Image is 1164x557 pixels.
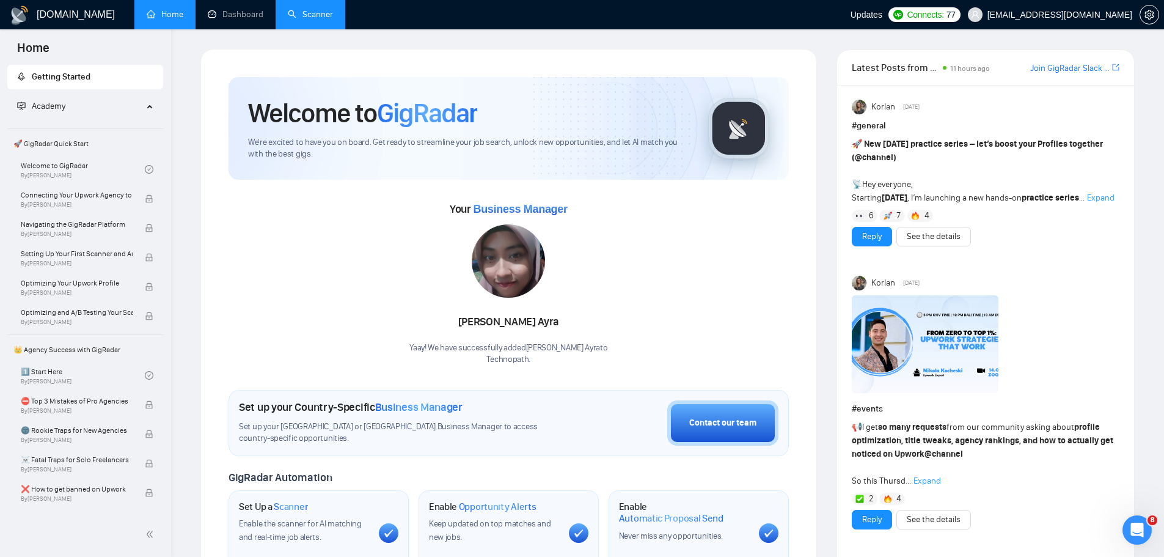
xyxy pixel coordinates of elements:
button: setting [1140,5,1159,24]
span: @channel [855,152,893,163]
a: Join GigRadar Slack Community [1030,62,1110,75]
span: Optimizing Your Upwork Profile [21,277,133,289]
span: 👑 Agency Success with GigRadar [9,338,162,362]
h1: Set Up a [239,501,308,513]
a: dashboardDashboard [208,9,263,20]
a: See the details [907,513,961,526]
button: Contact our team [667,400,778,446]
span: lock [145,194,153,203]
strong: New [DATE] practice series – let’s boost your Profiles together ( ) [852,139,1103,163]
span: Latest Posts from the GigRadar Community [852,60,939,75]
span: 77 [946,8,956,21]
span: Navigating the GigRadar Platform [21,218,133,231]
li: Getting Started [7,65,163,89]
span: 6 [869,210,874,222]
strong: [DATE] [882,193,907,203]
h1: Welcome to [248,97,477,130]
a: See the details [907,230,961,243]
span: ☠️ Fatal Traps for Solo Freelancers [21,454,133,466]
img: ✅ [855,495,864,503]
img: 🔥 [911,212,920,220]
span: We're excited to have you on board. Get ready to streamline your job search, unlock new opportuni... [248,137,689,160]
span: 📡 [852,179,862,190]
img: gigradar-logo.png [708,98,769,159]
p: Technopath . [409,354,607,366]
span: Optimizing and A/B Testing Your Scanner for Better Results [21,306,133,319]
span: 4 [924,210,929,222]
span: lock [145,489,153,497]
span: By [PERSON_NAME] [21,260,133,267]
span: By [PERSON_NAME] [21,437,133,444]
img: Korlan [852,100,866,114]
span: By [PERSON_NAME] [21,319,133,326]
span: check-circle [145,165,153,174]
span: By [PERSON_NAME] [21,231,133,238]
h1: # general [852,119,1119,133]
a: 1️⃣ Start HereBy[PERSON_NAME] [21,362,145,389]
span: Scanner [274,501,308,513]
img: 🔥 [884,495,892,503]
button: Reply [852,510,892,529]
span: Expand [1087,193,1115,203]
span: [DATE] [903,278,920,289]
a: Reply [862,230,882,243]
iframe: Intercom live chat [1122,515,1152,545]
span: double-left [145,528,158,540]
span: Korlan [871,100,895,114]
span: By [PERSON_NAME] [21,495,133,503]
span: lock [145,224,153,232]
span: export [1112,62,1119,72]
h1: Enable [619,501,749,525]
a: Welcome to GigRadarBy[PERSON_NAME] [21,156,145,183]
span: Automatic Proposal Send [619,512,723,525]
span: Home [7,39,59,65]
span: By [PERSON_NAME] [21,201,133,208]
span: @channel [924,449,963,459]
img: logo [10,6,29,25]
span: check-circle [145,371,153,380]
span: Your [450,202,568,216]
span: fund-projection-screen [17,101,26,110]
a: searchScanner [288,9,333,20]
span: lock [145,400,153,409]
strong: so many requests [878,422,946,432]
span: GigRadar [377,97,477,130]
span: 2 [869,493,874,505]
a: homeHome [147,9,183,20]
span: ⛔ Top 3 Mistakes of Pro Agencies [21,395,133,407]
span: Getting Started [32,72,90,82]
img: upwork-logo.png [893,10,903,20]
img: 🚀 [884,212,892,220]
h1: Set up your Country-Specific [239,400,463,414]
img: Korlan [852,276,866,290]
span: By [PERSON_NAME] [21,466,133,473]
a: export [1112,62,1119,73]
strong: practice series [1022,193,1079,203]
span: lock [145,312,153,320]
span: By [PERSON_NAME] [21,407,133,415]
span: Korlan [871,276,895,290]
img: F09A0G828LC-Nikola%20Kocheski.png [852,295,998,393]
span: 4 [896,493,901,505]
div: Yaay! We have successfully added [PERSON_NAME] Ayra to [409,342,607,366]
span: Enable the scanner for AI matching and real-time job alerts. [239,518,362,542]
span: Never miss any opportunities. [619,531,723,541]
span: Academy [32,101,65,111]
button: See the details [896,510,971,529]
span: By [PERSON_NAME] [21,289,133,297]
img: 1698924227594-IMG-20231023-WA0128.jpg [472,224,545,298]
span: lock [145,459,153,468]
a: Reply [862,513,882,526]
strong: profile optimization, title tweaks, agency rankings, and how to actually get noticed on Upwork [852,422,1113,459]
span: Expand [913,476,941,486]
span: Set up your [GEOGRAPHIC_DATA] or [GEOGRAPHIC_DATA] Business Manager to access country-specific op... [239,421,563,444]
span: lock [145,430,153,438]
span: Academy [17,101,65,111]
span: ❌ How to get banned on Upwork [21,483,133,495]
span: 📢 [852,422,862,432]
button: See the details [896,227,971,246]
span: Business Manager [473,203,567,215]
span: Hey everyone, Starting , I’m launching a new hands-on ... [852,139,1103,203]
span: lock [145,253,153,262]
button: Reply [852,227,892,246]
